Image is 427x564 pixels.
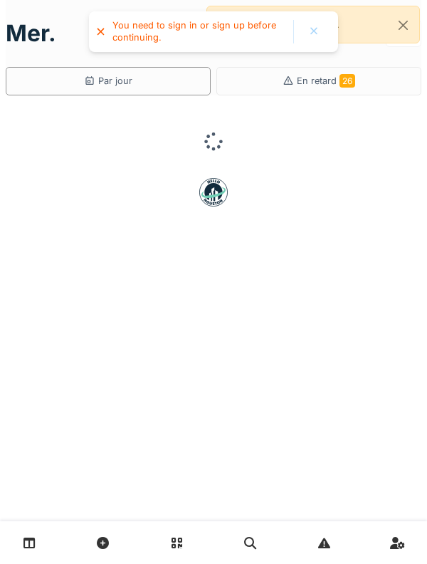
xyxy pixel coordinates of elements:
span: En retard [297,75,355,86]
img: badge-BVDL4wpA.svg [199,178,228,207]
div: You need to sign in or sign up before continuing. [112,20,286,43]
h1: mer. [6,20,56,47]
div: Par jour [84,74,132,88]
button: Close [387,6,419,44]
div: Vous êtes déjà connecté(e). [206,6,420,43]
span: 26 [339,74,355,88]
